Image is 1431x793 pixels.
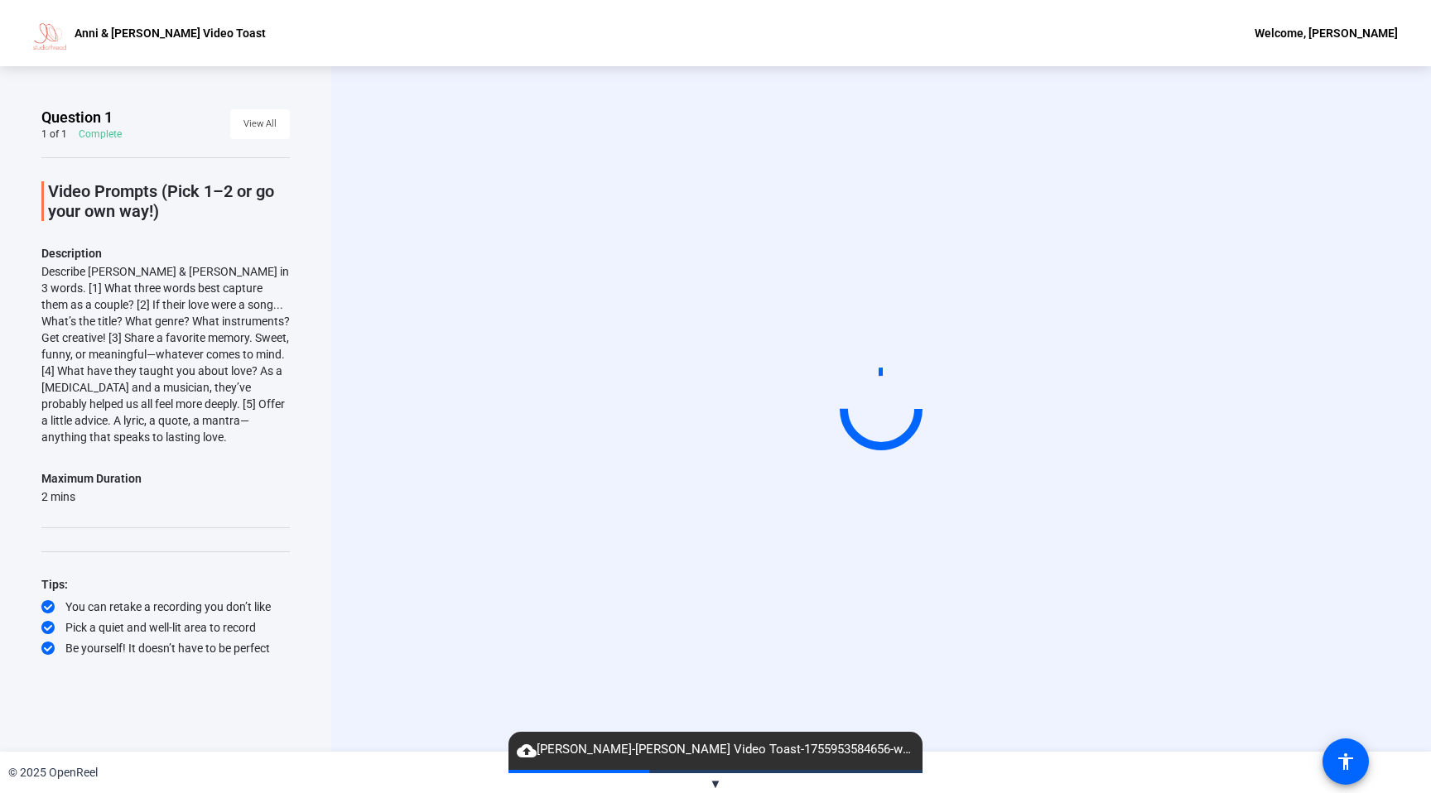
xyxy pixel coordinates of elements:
[41,263,290,445] div: Describe [PERSON_NAME] & [PERSON_NAME] in 3 words. [1] What three words best capture them as a co...
[41,127,67,141] div: 1 of 1
[41,640,290,656] div: Be yourself! It doesn’t have to be perfect
[1255,23,1398,43] div: Welcome, [PERSON_NAME]
[75,23,266,43] p: Anni & [PERSON_NAME] Video Toast
[41,574,290,594] div: Tips:
[33,17,66,50] img: OpenReel logo
[41,243,290,263] p: Description
[41,108,113,127] span: Question 1
[8,764,98,781] div: © 2025 OpenReel
[41,619,290,636] div: Pick a quiet and well-lit area to record
[41,469,142,488] div: Maximum Duration
[230,109,290,139] button: View All
[508,740,923,760] span: [PERSON_NAME]-[PERSON_NAME] Video Toast-1755953584656-webcam
[710,776,722,791] span: ▼
[243,112,277,137] span: View All
[41,488,142,505] div: 2 mins
[79,127,122,141] div: Complete
[1336,752,1356,771] mat-icon: accessibility
[48,181,290,221] p: Video Prompts (Pick 1–2 or go your own way!)
[41,598,290,615] div: You can retake a recording you don’t like
[517,741,537,761] mat-icon: cloud_upload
